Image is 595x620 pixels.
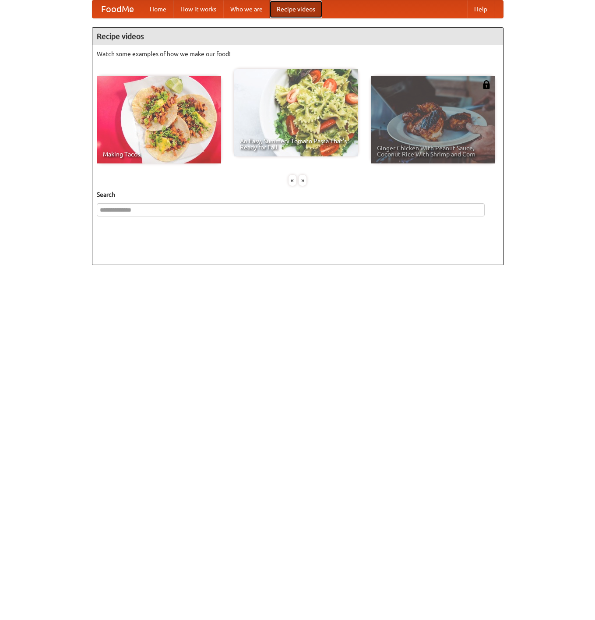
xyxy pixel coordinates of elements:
h5: Search [97,190,499,199]
a: How it works [173,0,223,18]
a: FoodMe [92,0,143,18]
a: Who we are [223,0,270,18]
p: Watch some examples of how we make our food! [97,50,499,58]
span: Making Tacos [103,151,215,157]
img: 483408.png [482,80,491,89]
h4: Recipe videos [92,28,503,45]
div: « [289,175,296,186]
a: An Easy, Summery Tomato Pasta That's Ready for Fall [234,69,358,156]
a: Home [143,0,173,18]
a: Making Tacos [97,76,221,163]
a: Recipe videos [270,0,322,18]
div: » [299,175,306,186]
a: Help [467,0,494,18]
span: An Easy, Summery Tomato Pasta That's Ready for Fall [240,138,352,150]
